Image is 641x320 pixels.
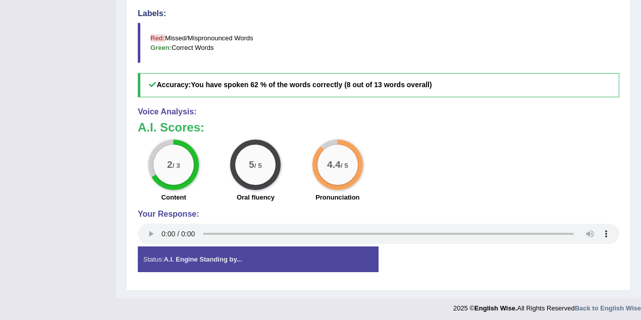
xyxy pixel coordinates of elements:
[150,44,172,51] b: Green:
[191,81,432,89] b: You have spoken 62 % of the words correctly (8 out of 13 words overall)
[164,255,242,263] strong: A.I. Engine Standing by...
[138,246,379,272] div: Status:
[341,162,348,169] small: / 5
[150,34,165,42] b: Red:
[138,9,619,18] h4: Labels:
[249,159,255,170] big: 5
[327,159,341,170] big: 4.4
[162,193,186,202] label: Content
[173,162,180,169] small: / 3
[138,23,619,63] blockquote: Missed/Mispronounced Words Correct Words
[575,304,641,312] a: Back to English Wise
[138,107,619,116] h4: Voice Analysis:
[138,210,619,219] h4: Your Response:
[237,193,275,202] label: Oral fluency
[167,159,173,170] big: 2
[315,193,359,202] label: Pronunciation
[254,162,262,169] small: / 5
[453,298,641,313] div: 2025 © All Rights Reserved
[138,120,204,134] b: A.I. Scores:
[138,73,619,97] h5: Accuracy:
[474,304,517,312] strong: English Wise.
